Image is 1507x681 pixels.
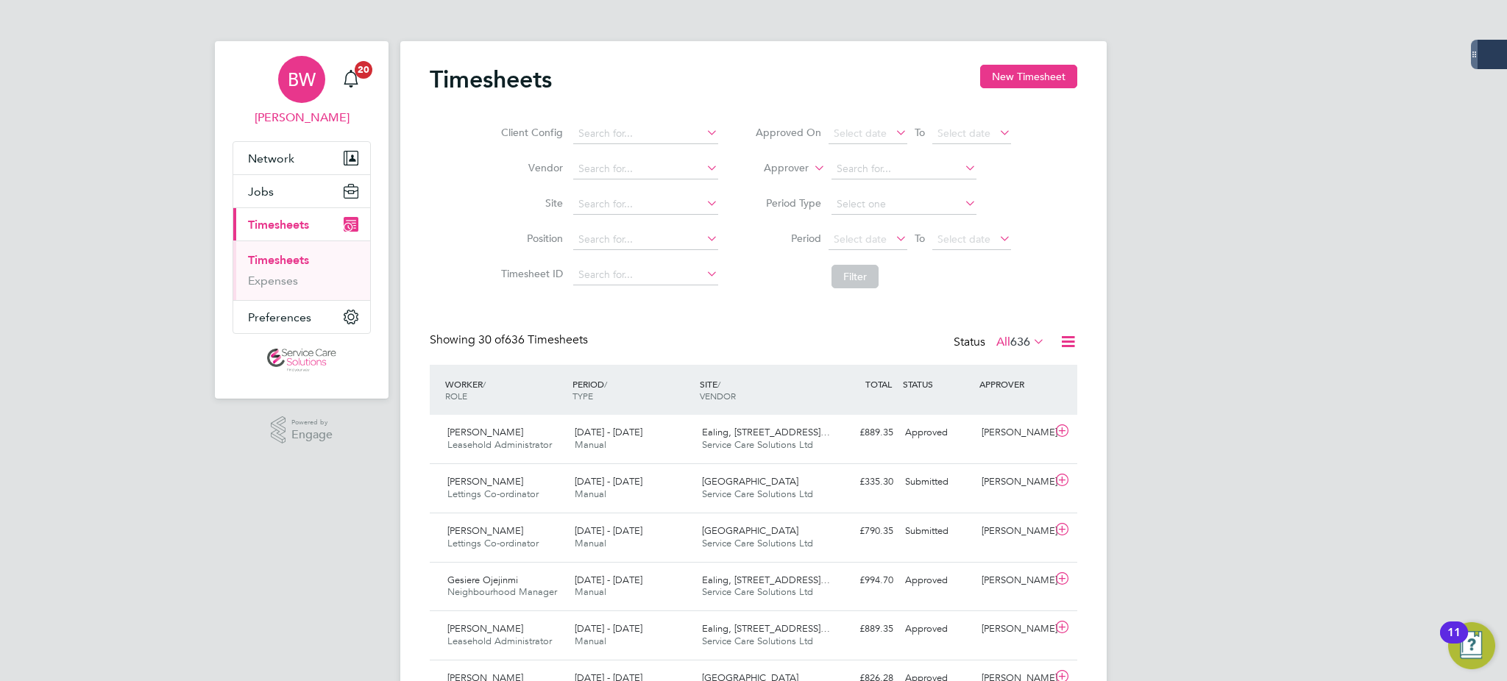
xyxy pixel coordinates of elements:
span: Ealing, [STREET_ADDRESS]… [702,426,830,438]
span: Lettings Co-ordinator [447,488,539,500]
h2: Timesheets [430,65,552,94]
label: Period Type [755,196,821,210]
span: [DATE] - [DATE] [575,524,642,537]
span: Manual [575,488,606,500]
span: Manual [575,537,606,549]
label: Site [497,196,563,210]
div: £889.35 [823,617,899,641]
div: Submitted [899,470,976,494]
span: Manual [575,438,606,451]
span: TYPE [572,390,593,402]
div: WORKER [442,371,569,409]
a: 20 [336,56,366,103]
span: [DATE] - [DATE] [575,475,642,488]
span: ROLE [445,390,467,402]
span: / [717,378,720,390]
span: 20 [355,61,372,79]
label: Client Config [497,126,563,139]
div: Timesheets [233,240,370,300]
nav: Main navigation [215,41,389,399]
div: [PERSON_NAME] [976,470,1052,494]
span: Service Care Solutions Ltd [702,488,813,500]
button: Open Resource Center, 11 new notifications [1448,622,1495,669]
span: [GEOGRAPHIC_DATA] [702,524,798,537]
div: SITE [696,371,823,409]
span: Ealing, [STREET_ADDRESS]… [702,622,830,635]
input: Search for... [573,194,718,215]
input: Search for... [573,124,718,144]
span: Manual [575,585,606,598]
span: Leasehold Administrator [447,635,552,647]
button: Network [233,142,370,174]
button: Preferences [233,301,370,333]
div: [PERSON_NAME] [976,568,1052,593]
input: Select one [831,194,976,215]
input: Search for... [573,265,718,285]
div: PERIOD [569,371,696,409]
a: Powered byEngage [271,416,333,444]
label: Period [755,232,821,245]
span: [PERSON_NAME] [447,524,523,537]
span: [DATE] - [DATE] [575,426,642,438]
span: Service Care Solutions Ltd [702,537,813,549]
span: Neighbourhood Manager [447,585,557,598]
a: Timesheets [248,253,309,267]
span: To [910,229,929,248]
span: 636 [1010,335,1030,349]
span: [PERSON_NAME] [447,426,523,438]
span: Leasehold Administrator [447,438,552,451]
a: Expenses [248,274,298,288]
label: All [996,335,1045,349]
span: VENDOR [700,390,736,402]
label: Approved On [755,126,821,139]
img: servicecare-logo-retina.png [267,349,336,372]
span: Preferences [248,310,311,324]
span: Jobs [248,185,274,199]
span: Ealing, [STREET_ADDRESS]… [702,574,830,586]
label: Approver [742,161,809,176]
label: Vendor [497,161,563,174]
span: / [604,378,607,390]
button: New Timesheet [980,65,1077,88]
span: [PERSON_NAME] [447,622,523,635]
div: Submitted [899,519,976,543]
span: [DATE] - [DATE] [575,574,642,586]
div: Status [954,332,1048,353]
span: Select date [937,126,990,140]
span: To [910,123,929,142]
div: £335.30 [823,470,899,494]
span: [PERSON_NAME] [447,475,523,488]
span: / [483,378,486,390]
label: Position [497,232,563,245]
button: Jobs [233,175,370,207]
div: Showing [430,332,591,348]
div: [PERSON_NAME] [976,617,1052,641]
a: BW[PERSON_NAME] [233,56,371,126]
span: 30 of [478,332,505,347]
span: Manual [575,635,606,647]
div: STATUS [899,371,976,397]
span: Engage [291,429,333,441]
span: [GEOGRAPHIC_DATA] [702,475,798,488]
div: £790.35 [823,519,899,543]
div: APPROVER [976,371,1052,397]
span: Powered by [291,416,333,429]
input: Search for... [831,159,976,179]
div: £994.70 [823,568,899,593]
span: Timesheets [248,218,309,232]
div: Approved [899,568,976,593]
span: Bethany Wiles [233,109,371,126]
div: 11 [1447,632,1461,652]
button: Filter [831,265,879,288]
span: Gesiere Ojejinmi [447,574,518,586]
div: Approved [899,617,976,641]
div: [PERSON_NAME] [976,519,1052,543]
span: [DATE] - [DATE] [575,622,642,635]
span: Service Care Solutions Ltd [702,635,813,647]
input: Search for... [573,159,718,179]
input: Search for... [573,229,718,250]
button: Timesheets [233,208,370,240]
span: Select date [834,126,887,140]
div: [PERSON_NAME] [976,421,1052,445]
span: 636 Timesheets [478,332,588,347]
